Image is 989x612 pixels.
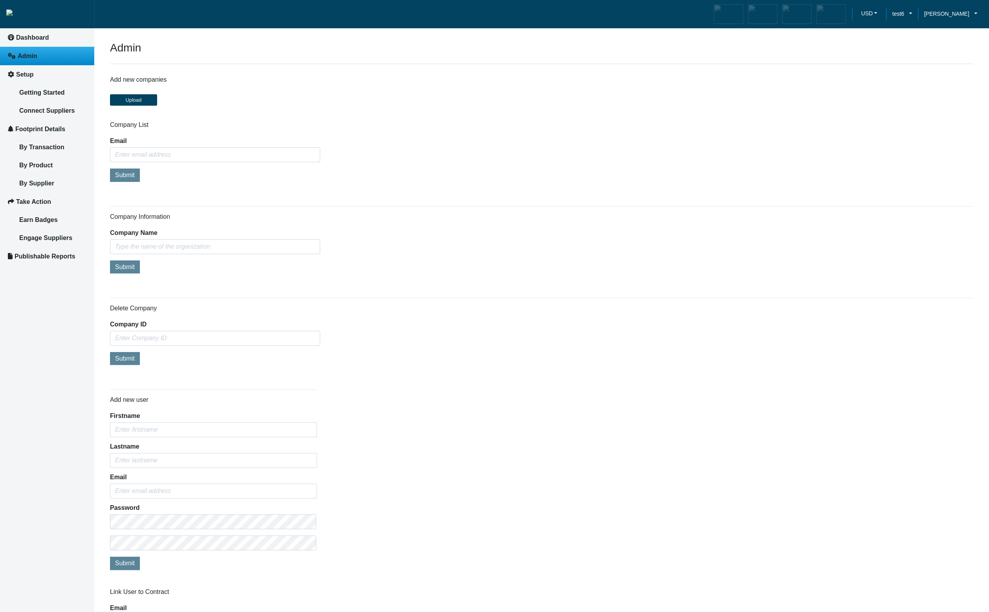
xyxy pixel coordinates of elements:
[110,605,127,611] label: Email
[924,9,969,18] span: [PERSON_NAME]
[780,3,813,26] div: Carbon Offsetter
[110,505,140,511] label: Password
[19,162,53,169] span: By Product
[10,73,143,90] input: Enter your last name
[918,9,983,18] a: [PERSON_NAME]
[110,169,140,181] button: Submit
[19,235,72,241] span: Engage Suppliers
[782,4,811,24] img: carbon-offsetter-enabled.png
[858,7,880,19] button: USD
[852,7,886,21] a: USDUSD
[16,198,51,205] span: Take Action
[892,9,904,18] span: test6
[10,96,143,113] input: Enter your email address
[115,264,135,270] span: Submit
[110,213,973,220] h6: Company Information
[110,304,973,312] h6: Delete Company
[110,76,317,83] h6: Add new companies
[746,3,779,26] div: Carbon Efficient
[110,230,158,236] label: Company Name
[110,443,139,450] label: Lastname
[110,557,140,570] button: Submit
[19,144,64,150] span: By Transaction
[110,147,320,162] input: Enter email address
[110,453,317,468] input: Enter lastname
[15,126,65,132] span: Footprint Details
[110,121,973,128] h6: Company List
[19,216,58,223] span: Earn Badges
[110,352,140,365] button: Submit
[16,34,49,41] span: Dashboard
[115,242,143,253] em: Submit
[110,41,973,55] h3: Admin
[110,239,320,254] input: Type the name of the organization
[53,44,144,54] div: Leave a message
[18,53,37,59] span: Admin
[115,355,135,362] span: Submit
[115,172,135,178] span: Submit
[816,4,846,24] img: carbon-advocate-enabled.png
[110,321,147,328] label: Company ID
[126,97,142,103] span: Upload
[129,4,148,23] div: Minimize live chat window
[16,71,33,78] span: Setup
[110,396,317,403] h6: Add new user
[714,4,743,24] img: carbon-aware-enabled.png
[110,474,127,480] label: Email
[110,260,140,273] button: Submit
[110,484,317,498] input: Enter email address
[9,43,20,55] div: Navigation go back
[748,4,777,24] img: carbon-efficient-enabled.png
[110,331,320,346] input: Enter Company ID
[110,422,317,437] input: Enter firstname
[110,413,140,419] label: Firstname
[10,119,143,235] textarea: Type your message and click 'Submit'
[19,180,54,187] span: By Supplier
[110,588,317,596] h6: Link User to Contract
[712,3,745,26] div: Carbon Aware
[815,3,847,26] div: Carbon Advocate
[110,138,127,144] label: Email
[6,9,13,16] img: insight-logo-2.png
[886,9,918,18] a: test6
[19,107,75,114] span: Connect Suppliers
[15,253,75,260] span: Publishable Reports
[19,89,65,96] span: Getting Started
[115,560,135,566] span: Submit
